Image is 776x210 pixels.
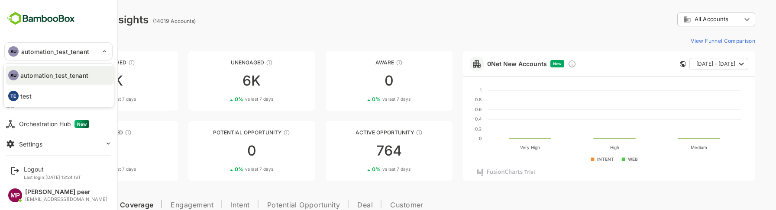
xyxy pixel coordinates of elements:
[657,34,725,48] button: View Funnel Comparison
[360,202,393,209] span: Customer
[449,136,451,141] text: 0
[94,129,101,136] div: These accounts are warm, further nurturing would qualify them to MQAs
[204,96,243,102] div: 0 %
[365,59,372,66] div: These accounts have just entered the buying cycle and need further nurturing
[295,121,422,181] a: Active OpportunityThese accounts have open opportunities which might be at any of the Sales Stage...
[660,145,677,150] text: Medium
[158,129,285,136] div: Potential Opportunity
[20,92,32,101] p: test
[523,61,531,66] span: New
[664,16,698,22] span: All Accounts
[204,166,243,172] div: 0 %
[342,166,380,172] div: 0 %
[647,11,725,28] div: All Accounts
[140,202,183,209] span: Engagement
[653,16,711,23] div: All Accounts
[21,59,148,66] div: Unreached
[215,96,243,102] span: vs last 7 days
[158,74,285,88] div: 6K
[342,96,380,102] div: 0 %
[215,166,243,172] span: vs last 7 days
[21,13,118,26] div: Dashboard Insights
[20,71,88,80] p: automation_test_tenant
[537,60,546,68] div: Discover new ICP-fit accounts showing engagement — via intent surges, anonymous website visits, L...
[21,74,148,88] div: 7K
[158,144,285,158] div: 0
[8,70,19,80] div: AU
[253,129,260,136] div: These accounts are MQAs and can be passed on to Inside Sales
[457,60,517,67] a: 0Net New Accounts
[449,87,451,92] text: 1
[445,97,451,102] text: 0.8
[68,96,106,102] div: 7 %
[21,51,148,111] a: UnreachedThese accounts have not been engaged with for a defined time period7K7%vs last 7 days
[21,121,148,181] a: EngagedThese accounts are warm, further nurturing would qualify them to MQAs00%vs last 7 days
[445,126,451,131] text: 0.2
[295,59,422,66] div: Aware
[29,202,123,209] span: Data Quality and Coverage
[352,166,380,172] span: vs last 7 days
[78,96,106,102] span: vs last 7 days
[123,18,168,24] ag: (14019 Accounts)
[580,145,589,150] text: High
[236,59,242,66] div: These accounts have not shown enough engagement and need nurturing
[352,96,380,102] span: vs last 7 days
[650,61,656,67] div: This card does not support filter and segments
[659,58,718,70] button: [DATE] - [DATE]
[98,59,105,66] div: These accounts have not been engaged with for a defined time period
[295,144,422,158] div: 764
[445,116,451,121] text: 0.4
[385,129,392,136] div: These accounts have open opportunities which might be at any of the Sales Stages
[8,91,19,101] div: TE
[295,51,422,111] a: AwareThese accounts have just entered the buying cycle and need further nurturing00%vs last 7 days
[327,202,343,209] span: Deal
[445,107,451,112] text: 0.6
[67,166,106,172] div: 0 %
[666,58,705,70] span: [DATE] - [DATE]
[78,166,106,172] span: vs last 7 days
[490,145,510,150] text: Very High
[295,129,422,136] div: Active Opportunity
[200,202,220,209] span: Intent
[158,121,285,181] a: Potential OpportunityThese accounts are MQAs and can be passed on to Inside Sales00%vs last 7 days
[295,74,422,88] div: 0
[21,129,148,136] div: Engaged
[21,144,148,158] div: 0
[158,59,285,66] div: Unengaged
[158,51,285,111] a: UnengagedThese accounts have not shown enough engagement and need nurturing6K0%vs last 7 days
[237,202,310,209] span: Potential Opportunity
